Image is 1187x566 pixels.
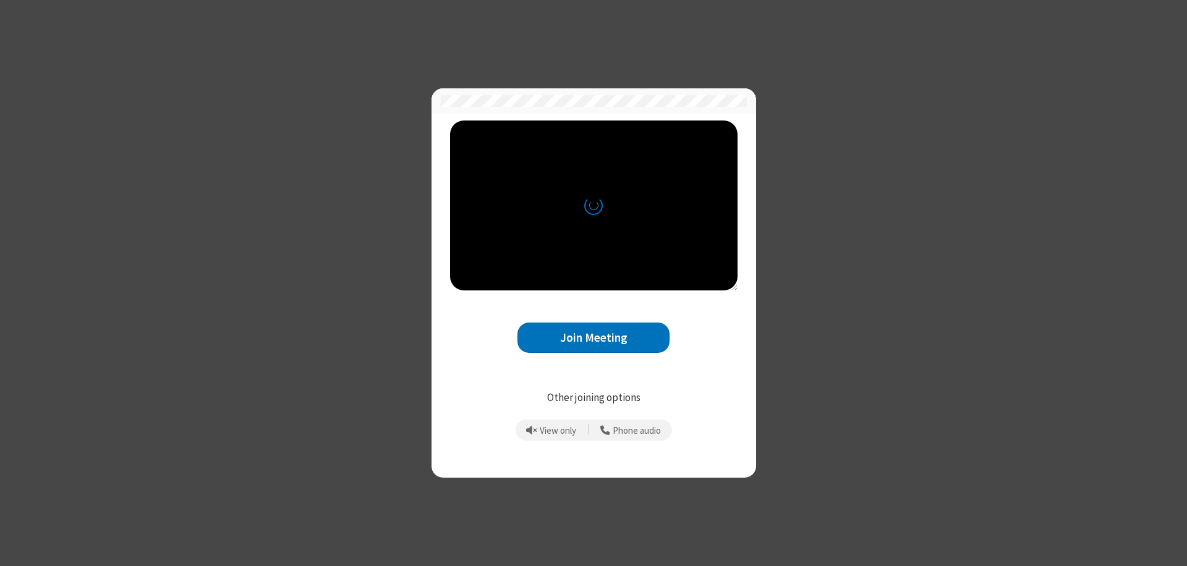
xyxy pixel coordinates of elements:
button: Use your phone for mic and speaker while you view the meeting on this device. [596,420,666,441]
button: Join Meeting [517,323,670,353]
span: | [587,421,590,439]
p: Other joining options [450,390,738,406]
span: View only [540,426,576,436]
button: Prevent echo when there is already an active mic and speaker in the room. [522,420,581,441]
span: Phone audio [613,426,661,436]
